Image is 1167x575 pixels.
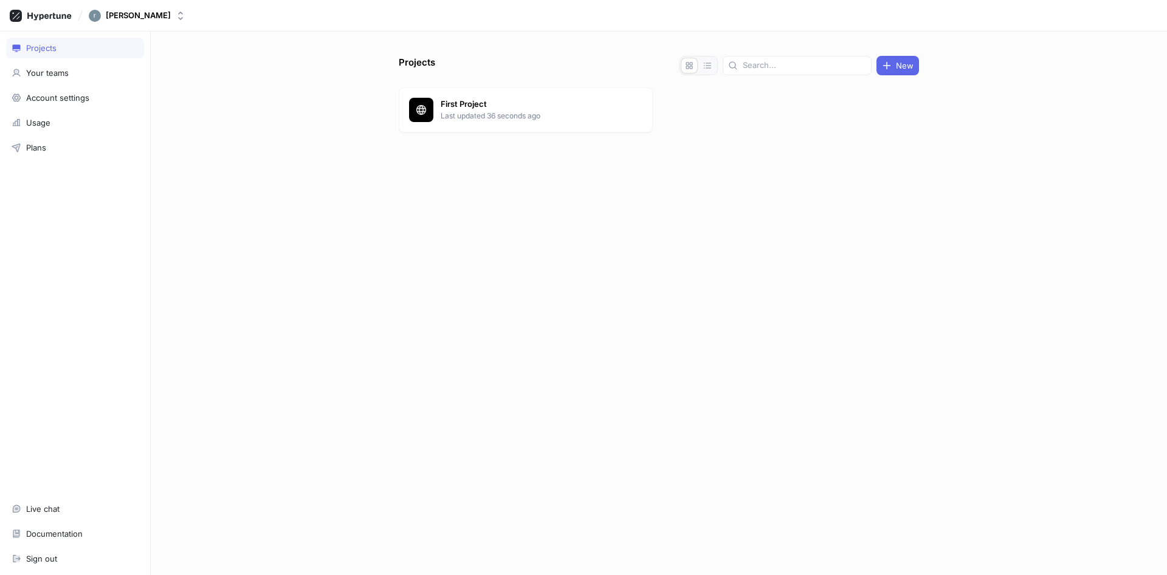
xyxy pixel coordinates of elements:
a: Usage [6,112,144,133]
p: Projects [399,56,435,75]
a: Account settings [6,87,144,108]
span: New [896,62,914,69]
div: Documentation [26,529,83,539]
p: First Project [441,98,617,111]
div: Projects [26,43,57,53]
div: Usage [26,118,50,128]
button: New [876,56,919,75]
button: User[PERSON_NAME] [84,5,190,27]
div: Live chat [26,504,60,514]
div: [PERSON_NAME] [106,10,171,21]
div: Account settings [26,93,89,103]
img: User [89,10,101,22]
input: Search... [743,60,866,72]
div: Plans [26,143,46,152]
a: Projects [6,38,144,58]
a: Your teams [6,63,144,83]
a: Plans [6,137,144,158]
p: Last updated 36 seconds ago [441,111,617,121]
a: Documentation [6,523,144,544]
div: Sign out [26,554,57,563]
div: Your teams [26,68,69,78]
